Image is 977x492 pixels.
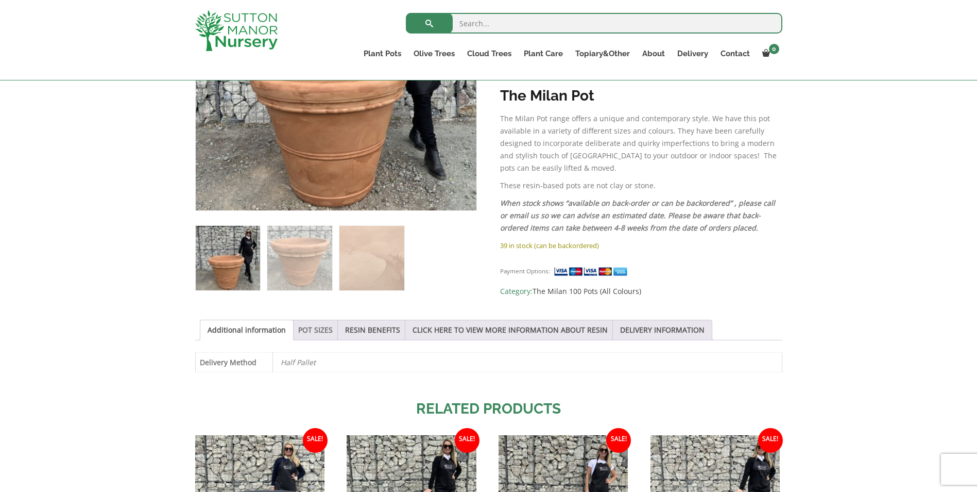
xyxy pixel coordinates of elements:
img: logo [195,10,278,51]
a: The Milan 100 Pots (All Colours) [533,286,641,296]
a: Contact [714,46,756,61]
p: These resin-based pots are not clay or stone. [500,179,782,192]
span: Sale! [606,428,631,453]
h2: Related products [195,398,782,420]
a: CLICK HERE TO VIEW MORE INFORMATION ABOUT RESIN [413,320,608,340]
a: Topiary&Other [569,46,636,61]
p: 39 in stock (can be backordered) [500,239,782,252]
small: Payment Options: [500,267,550,275]
a: 0 [756,46,782,61]
img: The Milan Pot 100 Colour Terracotta [196,226,260,290]
input: Search... [406,13,782,34]
a: RESIN BENEFITS [345,320,400,340]
p: The Milan Pot range offers a unique and contemporary style. We have this pot available in a varie... [500,112,782,174]
strong: The Milan Pot [500,87,594,104]
a: About [636,46,671,61]
img: The Milan Pot 100 Colour Terracotta - Image 2 [267,226,332,290]
img: The Milan Pot 100 Colour Terracotta - Image 3 [339,226,404,290]
span: Category: [500,285,782,298]
p: Half Pallet [281,353,774,372]
table: Product Details [195,352,782,372]
span: Sale! [303,428,328,453]
a: Delivery [671,46,714,61]
img: payment supported [554,266,631,277]
span: Sale! [455,428,479,453]
a: POT SIZES [298,320,333,340]
a: Plant Care [518,46,569,61]
a: Cloud Trees [461,46,518,61]
span: 0 [769,44,779,54]
a: DELIVERY INFORMATION [620,320,705,340]
em: When stock shows “available on back-order or can be backordered” , please call or email us so we ... [500,198,775,233]
a: Plant Pots [357,46,407,61]
a: Additional information [208,320,286,340]
a: Olive Trees [407,46,461,61]
th: Delivery Method [195,352,272,372]
span: Sale! [758,428,783,453]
